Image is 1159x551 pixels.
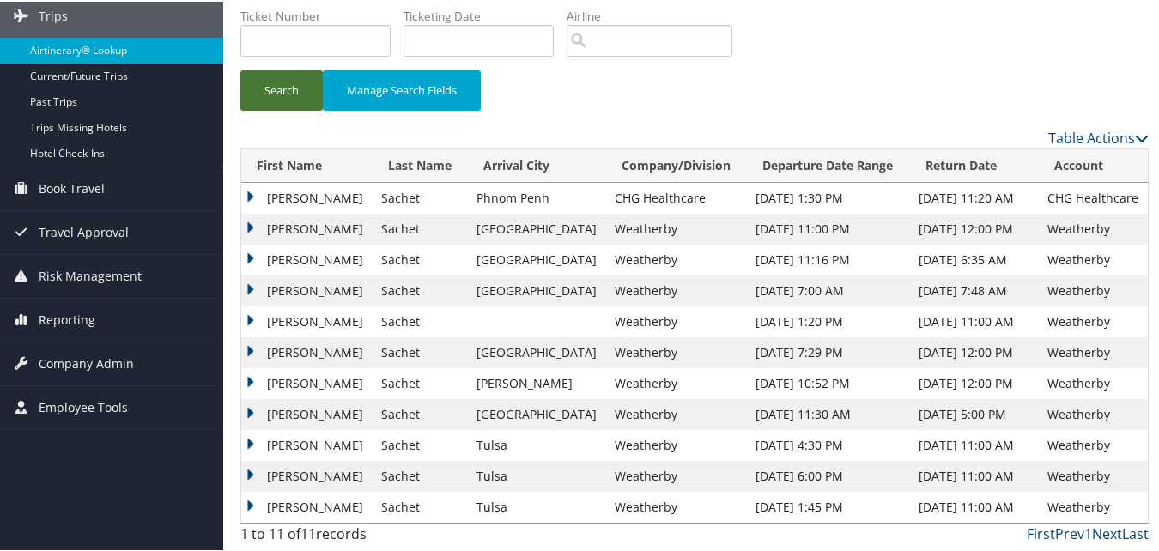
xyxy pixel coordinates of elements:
td: [GEOGRAPHIC_DATA] [468,274,606,305]
td: [GEOGRAPHIC_DATA] [468,336,606,366]
td: Sachet [373,212,468,243]
th: Return Date: activate to sort column ascending [910,148,1039,181]
td: [PERSON_NAME] [241,397,373,428]
td: [PERSON_NAME] [241,212,373,243]
th: First Name: activate to sort column descending [241,148,373,181]
label: Ticketing Date [404,6,567,23]
td: [PERSON_NAME] [241,243,373,274]
span: Reporting [39,297,95,340]
td: [DATE] 12:00 PM [910,212,1039,243]
td: Sachet [373,459,468,490]
td: [DATE] 4:30 PM [747,428,909,459]
td: Weatherby [1039,305,1148,336]
td: [DATE] 10:52 PM [747,366,909,397]
td: [DATE] 11:00 AM [910,459,1039,490]
td: [DATE] 11:20 AM [910,181,1039,212]
td: Sachet [373,397,468,428]
span: 11 [300,523,316,542]
td: [DATE] 6:35 AM [910,243,1039,274]
label: Ticket Number [240,6,404,23]
td: [DATE] 1:20 PM [747,305,909,336]
td: [PERSON_NAME] [241,336,373,366]
td: Weatherby [1039,397,1148,428]
td: Weatherby [1039,336,1148,366]
th: Arrival City: activate to sort column ascending [468,148,606,181]
td: Weatherby [606,336,747,366]
th: Account: activate to sort column ascending [1039,148,1148,181]
td: Weatherby [1039,366,1148,397]
td: Sachet [373,336,468,366]
td: [DATE] 11:30 AM [747,397,909,428]
td: Sachet [373,305,468,336]
th: Last Name: activate to sort column ascending [373,148,468,181]
td: Sachet [373,428,468,459]
td: [DATE] 11:00 PM [747,212,909,243]
td: Sachet [373,243,468,274]
td: Weatherby [606,490,747,521]
td: [DATE] 7:00 AM [747,274,909,305]
td: Weatherby [1039,428,1148,459]
div: 1 to 11 of records [240,522,448,551]
td: Tulsa [468,459,606,490]
td: [DATE] 11:00 AM [910,305,1039,336]
label: Airline [567,6,745,23]
td: [DATE] 1:30 PM [747,181,909,212]
td: [DATE] 6:00 PM [747,459,909,490]
td: Weatherby [606,212,747,243]
a: Next [1092,523,1122,542]
th: Departure Date Range: activate to sort column ascending [747,148,909,181]
td: [DATE] 11:00 AM [910,428,1039,459]
td: Sachet [373,181,468,212]
button: Search [240,69,323,109]
td: Weatherby [1039,212,1148,243]
td: Weatherby [1039,490,1148,521]
td: [GEOGRAPHIC_DATA] [468,243,606,274]
td: [PERSON_NAME] [241,459,373,490]
td: Weatherby [606,305,747,336]
td: Sachet [373,366,468,397]
td: [DATE] 7:29 PM [747,336,909,366]
td: [PERSON_NAME] [241,490,373,521]
a: Prev [1055,523,1084,542]
td: [GEOGRAPHIC_DATA] [468,212,606,243]
span: Risk Management [39,253,142,296]
th: Company/Division [606,148,747,181]
td: CHG Healthcare [1039,181,1148,212]
td: [DATE] 12:00 PM [910,366,1039,397]
button: Manage Search Fields [323,69,481,109]
td: [GEOGRAPHIC_DATA] [468,397,606,428]
span: Company Admin [39,341,134,384]
td: [DATE] 11:16 PM [747,243,909,274]
td: [PERSON_NAME] [241,181,373,212]
td: Weatherby [606,243,747,274]
td: [DATE] 5:00 PM [910,397,1039,428]
td: Weatherby [606,366,747,397]
td: Phnom Penh [468,181,606,212]
td: Sachet [373,490,468,521]
td: Sachet [373,274,468,305]
span: Book Travel [39,166,105,209]
td: CHG Healthcare [606,181,747,212]
td: Weatherby [1039,459,1148,490]
a: Last [1122,523,1149,542]
span: Travel Approval [39,209,129,252]
span: Employee Tools [39,384,128,427]
td: Weatherby [606,428,747,459]
td: [PERSON_NAME] [241,366,373,397]
td: Tulsa [468,428,606,459]
td: [DATE] 7:48 AM [910,274,1039,305]
td: Weatherby [606,274,747,305]
td: Weatherby [606,459,747,490]
td: [PERSON_NAME] [241,428,373,459]
a: 1 [1084,523,1092,542]
td: [PERSON_NAME] [468,366,606,397]
td: [DATE] 11:00 AM [910,490,1039,521]
td: Weatherby [606,397,747,428]
a: First [1027,523,1055,542]
td: [PERSON_NAME] [241,305,373,336]
a: Table Actions [1048,127,1149,146]
td: [PERSON_NAME] [241,274,373,305]
td: Weatherby [1039,274,1148,305]
td: Tulsa [468,490,606,521]
td: [DATE] 1:45 PM [747,490,909,521]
